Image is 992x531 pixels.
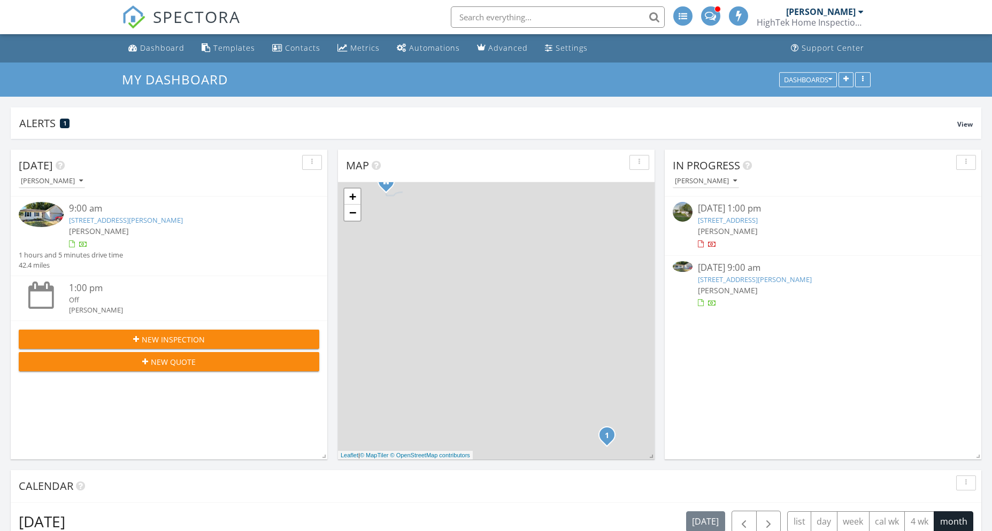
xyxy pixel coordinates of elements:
[140,43,184,53] div: Dashboard
[19,158,53,173] span: [DATE]
[122,71,237,88] a: My Dashboard
[393,38,464,58] a: Automations (Basic)
[957,120,973,129] span: View
[757,17,864,28] div: HighTek Home Inspections, LLC
[607,435,613,441] div: 3581 S Heartwood Rd, Amelia, OH 45102
[69,226,129,236] span: [PERSON_NAME]
[151,356,196,368] span: New Quote
[673,261,693,272] img: 9356261%2Fcover_photos%2FLUlPAcNLE0P0g9JPjvws%2Fsmall.jpeg
[213,43,255,53] div: Templates
[802,43,864,53] div: Support Center
[64,120,66,127] span: 1
[787,38,868,58] a: Support Center
[19,479,73,493] span: Calendar
[333,38,384,58] a: Metrics
[124,38,189,58] a: Dashboard
[698,275,812,284] a: [STREET_ADDRESS][PERSON_NAME]
[122,5,145,29] img: The Best Home Inspection Software - Spectora
[19,250,123,260] div: 1 hours and 5 minutes drive time
[386,181,393,188] div: 79 Hanover Pl, Hamilton OH 45013
[673,202,693,222] img: streetview
[786,6,856,17] div: [PERSON_NAME]
[556,43,588,53] div: Settings
[21,177,83,185] div: [PERSON_NAME]
[673,174,739,189] button: [PERSON_NAME]
[268,38,325,58] a: Contacts
[344,189,360,205] a: Zoom in
[69,282,295,295] div: 1:00 pm
[153,5,241,28] span: SPECTORA
[698,215,758,225] a: [STREET_ADDRESS]
[698,202,948,215] div: [DATE] 1:00 pm
[69,305,295,315] div: [PERSON_NAME]
[784,76,832,83] div: Dashboards
[341,452,358,458] a: Leaflet
[605,432,609,440] i: 1
[698,285,758,295] span: [PERSON_NAME]
[197,38,259,58] a: Templates
[69,202,295,215] div: 9:00 am
[19,352,319,371] button: New Quote
[122,14,241,37] a: SPECTORA
[346,158,369,173] span: Map
[541,38,592,58] a: Settings
[673,202,973,249] a: [DATE] 1:00 pm [STREET_ADDRESS] [PERSON_NAME]
[675,177,737,185] div: [PERSON_NAME]
[338,451,473,460] div: |
[698,261,948,275] div: [DATE] 9:00 am
[409,43,460,53] div: Automations
[19,330,319,349] button: New Inspection
[451,6,665,28] input: Search everything...
[673,158,740,173] span: In Progress
[779,72,837,87] button: Dashboards
[698,226,758,236] span: [PERSON_NAME]
[488,43,528,53] div: Advanced
[19,202,319,270] a: 9:00 am [STREET_ADDRESS][PERSON_NAME] [PERSON_NAME] 1 hours and 5 minutes drive time 42.4 miles
[19,116,957,130] div: Alerts
[142,334,205,345] span: New Inspection
[19,260,123,270] div: 42.4 miles
[19,174,85,189] button: [PERSON_NAME]
[69,215,183,225] a: [STREET_ADDRESS][PERSON_NAME]
[673,261,973,309] a: [DATE] 9:00 am [STREET_ADDRESS][PERSON_NAME] [PERSON_NAME]
[360,452,389,458] a: © MapTiler
[344,205,360,221] a: Zoom out
[69,295,295,305] div: Off
[19,202,64,227] img: 9356261%2Fcover_photos%2FLUlPAcNLE0P0g9JPjvws%2Fsmall.jpeg
[390,452,470,458] a: © OpenStreetMap contributors
[473,38,532,58] a: Advanced
[285,43,320,53] div: Contacts
[350,43,380,53] div: Metrics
